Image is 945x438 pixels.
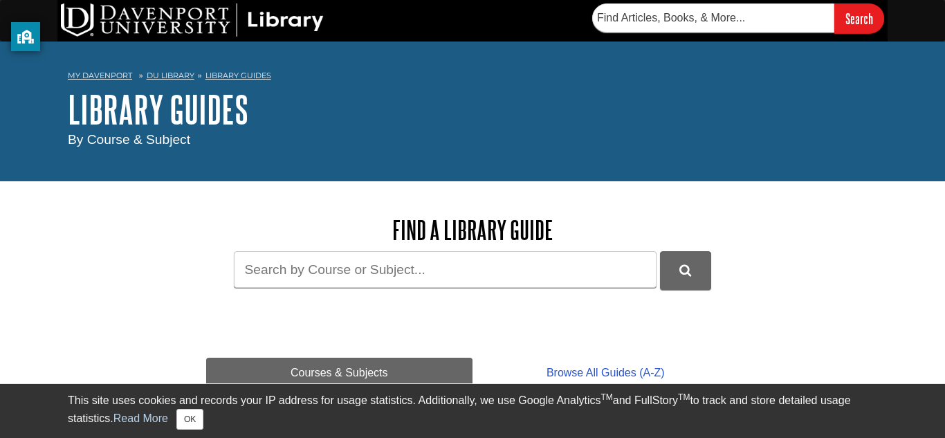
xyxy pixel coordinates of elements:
a: My Davenport [68,70,132,82]
nav: breadcrumb [68,66,877,89]
div: By Course & Subject [68,130,877,150]
div: This site uses cookies and records your IP address for usage statistics. Additionally, we use Goo... [68,392,877,430]
button: privacy banner [11,22,40,51]
input: Search [834,3,884,33]
button: DU Library Guides Search [660,251,711,289]
a: Library Guides [205,71,271,80]
sup: TM [678,392,690,402]
a: Courses & Subjects [206,358,472,388]
button: Close [176,409,203,430]
img: DU Library [61,3,324,37]
input: Find Articles, Books, & More... [592,3,834,33]
input: Search by Course or Subject... [234,251,657,288]
h1: Library Guides [68,89,877,130]
form: Searches DU Library's articles, books, and more [592,3,884,33]
a: Browse All Guides (A-Z) [472,358,739,388]
a: Read More [113,412,168,424]
h2: Find a Library Guide [206,216,739,244]
a: DU Library [147,71,194,80]
sup: TM [600,392,612,402]
i: Search Library Guides [679,264,691,277]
